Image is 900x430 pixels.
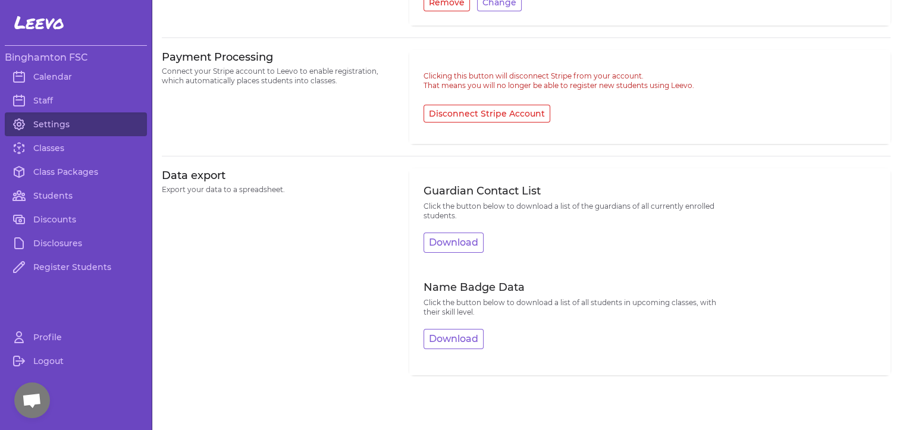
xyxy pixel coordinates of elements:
[5,112,147,136] a: Settings
[14,12,64,33] span: Leevo
[5,89,147,112] a: Staff
[424,233,484,253] button: Download
[162,67,395,86] p: Connect your Stripe account to Leevo to enable registration, which automatically places students ...
[5,255,147,279] a: Register Students
[424,279,720,296] p: Name Badge Data
[424,298,720,317] p: Click the button below to download a list of all students in upcoming classes, with their skill l...
[162,168,395,183] h3: Data export
[5,184,147,208] a: Students
[162,185,395,194] p: Export your data to a spreadsheet.
[5,51,147,65] h3: Binghamton FSC
[5,136,147,160] a: Classes
[5,325,147,349] a: Profile
[5,160,147,184] a: Class Packages
[424,202,720,221] p: Click the button below to download a list of the guardians of all currently enrolled students.
[5,231,147,255] a: Disclosures
[5,65,147,89] a: Calendar
[424,71,720,90] p: Clicking this button will disconnect Stripe from your account. That means you will no longer be a...
[424,183,720,199] p: Guardian Contact List
[5,349,147,373] a: Logout
[14,382,50,418] a: Open chat
[162,50,395,64] h3: Payment Processing
[424,329,484,349] button: Download
[5,208,147,231] a: Discounts
[424,105,550,123] button: Disconnect Stripe Account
